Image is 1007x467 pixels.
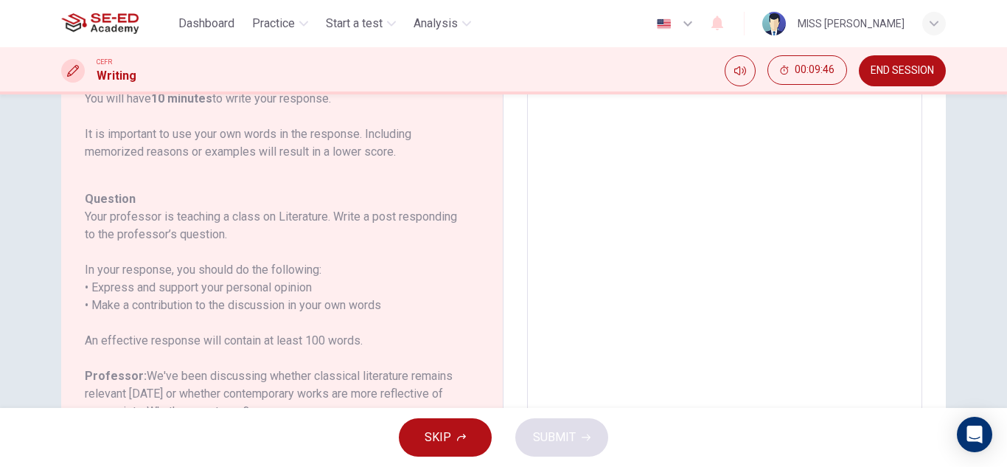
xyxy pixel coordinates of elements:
a: SE-ED Academy logo [61,9,173,38]
h6: An effective response will contain at least 100 words. [85,332,461,350]
span: Dashboard [178,15,234,32]
button: Practice [246,10,314,37]
span: Start a test [326,15,383,32]
img: SE-ED Academy logo [61,9,139,38]
b: 10 minutes [151,91,212,105]
button: END SESSION [859,55,946,86]
h1: Writing [97,67,136,85]
h6: Your professor is teaching a class on Literature. Write a post responding to the professor’s ques... [85,208,461,243]
img: en [655,18,673,30]
div: MISS [PERSON_NAME] [798,15,905,32]
span: Practice [252,15,295,32]
span: Analysis [414,15,458,32]
button: Analysis [408,10,477,37]
h6: In your response, you should do the following: • Express and support your personal opinion • Make... [85,261,461,314]
div: Open Intercom Messenger [957,417,992,452]
h6: Question [85,190,461,208]
span: 00:09:46 [795,64,834,76]
span: SKIP [425,427,451,448]
button: Start a test [320,10,402,37]
span: CEFR [97,57,112,67]
h6: We've been discussing whether classical literature remains relevant [DATE] or whether contemporar... [85,367,461,421]
b: Professor: [85,369,147,383]
span: END SESSION [871,65,934,77]
img: Profile picture [762,12,786,35]
button: SKIP [399,418,492,457]
div: Hide [767,55,847,86]
button: 00:09:46 [767,55,847,85]
div: Mute [725,55,756,86]
button: Dashboard [173,10,240,37]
